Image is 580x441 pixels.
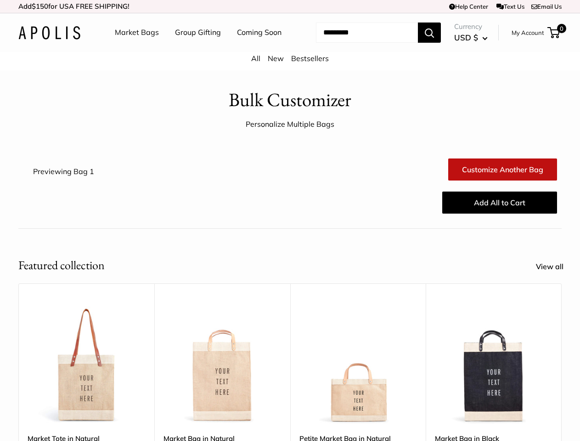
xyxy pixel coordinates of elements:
[454,20,488,33] span: Currency
[115,26,159,40] a: Market Bags
[18,256,105,274] h2: Featured collection
[291,54,329,63] a: Bestsellers
[442,192,557,214] button: Add All to Cart
[163,306,281,424] img: Market Bag in Natural
[435,306,552,424] img: Market Bag in Black
[299,306,417,424] img: Petite Market Bag in Natural
[557,24,566,33] span: 0
[251,54,260,63] a: All
[548,27,560,38] a: 0
[299,306,417,424] a: Petite Market Bag in Naturaldescription_Effortless style that elevates every moment
[163,306,281,424] a: Market Bag in NaturalMarket Bag in Natural
[33,167,94,176] span: Previewing Bag 1
[28,306,145,424] a: description_Make it yours with custom printed text.description_The Original Market bag in its 4 n...
[229,86,351,113] h1: Bulk Customizer
[496,3,524,10] a: Text Us
[449,3,488,10] a: Help Center
[435,306,552,424] a: Market Bag in BlackMarket Bag in Black
[28,306,145,424] img: description_Make it yours with custom printed text.
[418,23,441,43] button: Search
[246,118,334,131] div: Personalize Multiple Bags
[237,26,282,40] a: Coming Soon
[448,158,557,181] a: Customize Another Bag
[18,26,80,40] img: Apolis
[536,260,574,274] a: View all
[32,2,48,11] span: $150
[316,23,418,43] input: Search...
[531,3,562,10] a: Email Us
[512,27,544,38] a: My Account
[454,33,478,42] span: USD $
[268,54,284,63] a: New
[454,30,488,45] button: USD $
[175,26,221,40] a: Group Gifting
